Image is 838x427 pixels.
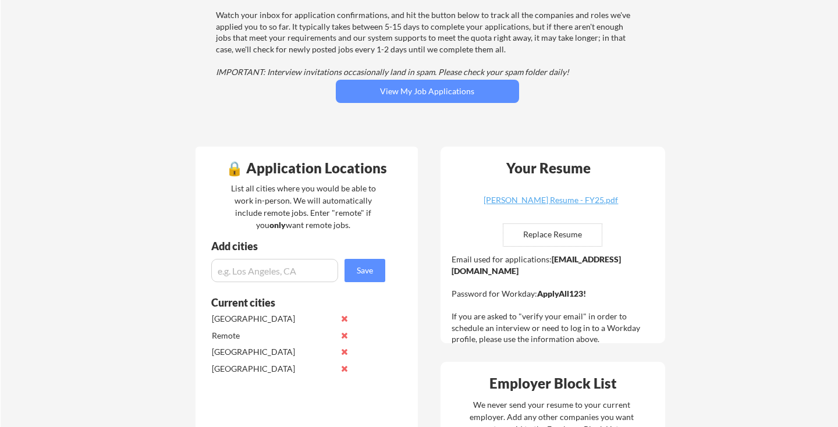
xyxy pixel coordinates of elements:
[452,254,657,345] div: Email used for applications: Password for Workday: If you are asked to "verify your email" in ord...
[211,241,388,251] div: Add cities
[491,161,606,175] div: Your Resume
[198,161,415,175] div: 🔒 Application Locations
[212,330,335,341] div: Remote
[336,80,519,103] button: View My Job Applications
[212,346,335,358] div: [GEOGRAPHIC_DATA]
[212,313,335,325] div: [GEOGRAPHIC_DATA]
[211,259,338,282] input: e.g. Los Angeles, CA
[345,259,385,282] button: Save
[269,220,286,230] strong: only
[216,67,569,77] em: IMPORTANT: Interview invitations occasionally land in spam. Please check your spam folder daily!
[482,196,620,214] a: [PERSON_NAME] Resume - FY25.pdf
[211,297,372,308] div: Current cities
[445,376,662,390] div: Employer Block List
[212,363,335,375] div: [GEOGRAPHIC_DATA]
[537,289,586,298] strong: ApplyAll123!
[452,254,621,276] strong: [EMAIL_ADDRESS][DOMAIN_NAME]
[482,196,620,204] div: [PERSON_NAME] Resume - FY25.pdf
[223,182,384,231] div: List all cities where you would be able to work in-person. We will automatically include remote j...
